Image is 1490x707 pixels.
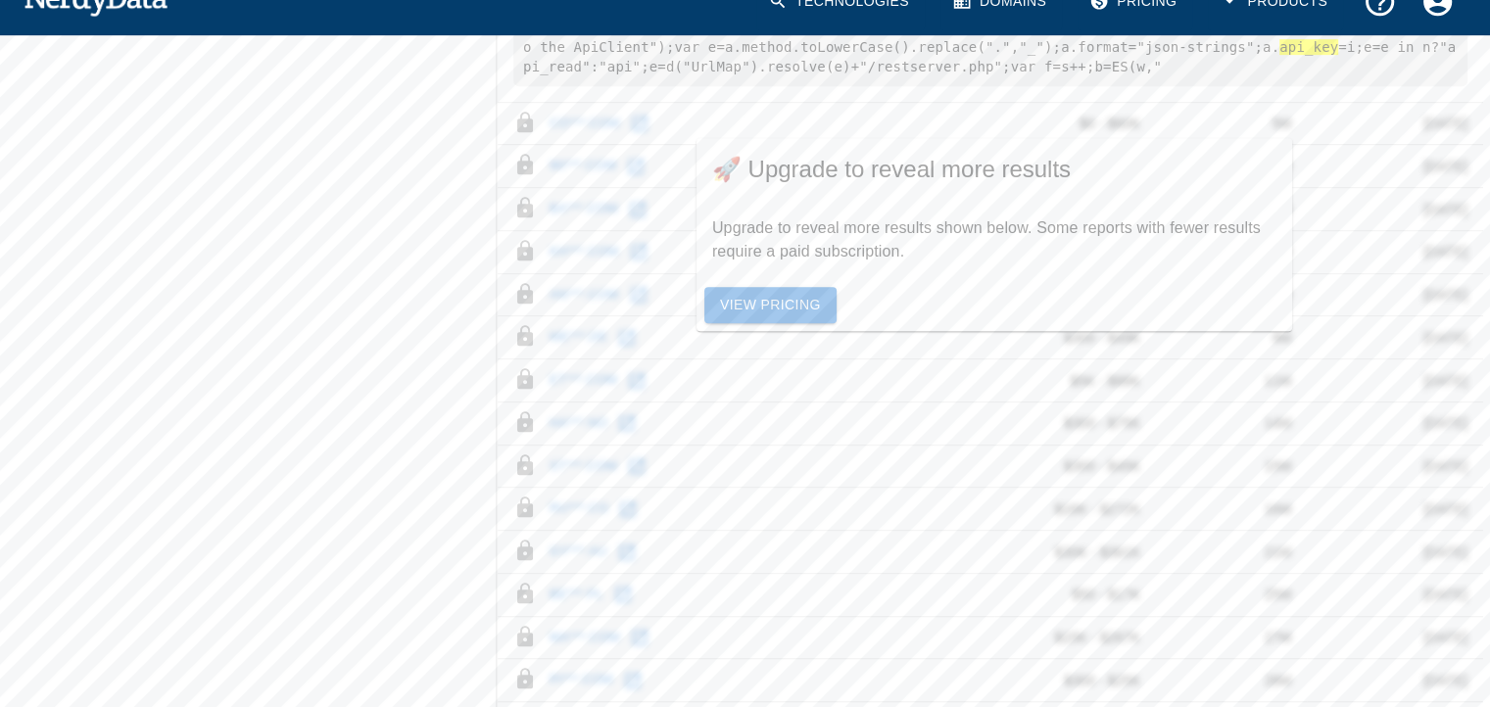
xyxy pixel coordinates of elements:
[712,216,1276,263] p: Upgrade to reveal more results shown below. Some reports with fewer results require a paid subscr...
[1279,39,1338,55] hl: api_key
[513,11,1467,86] pre: o the ApiClient");var e=a.method.toLowerCase().replace(".","_");a.format="json-strings";a. =i;e=e...
[712,154,1276,185] span: 🚀 Upgrade to reveal more results
[704,287,837,323] a: View Pricing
